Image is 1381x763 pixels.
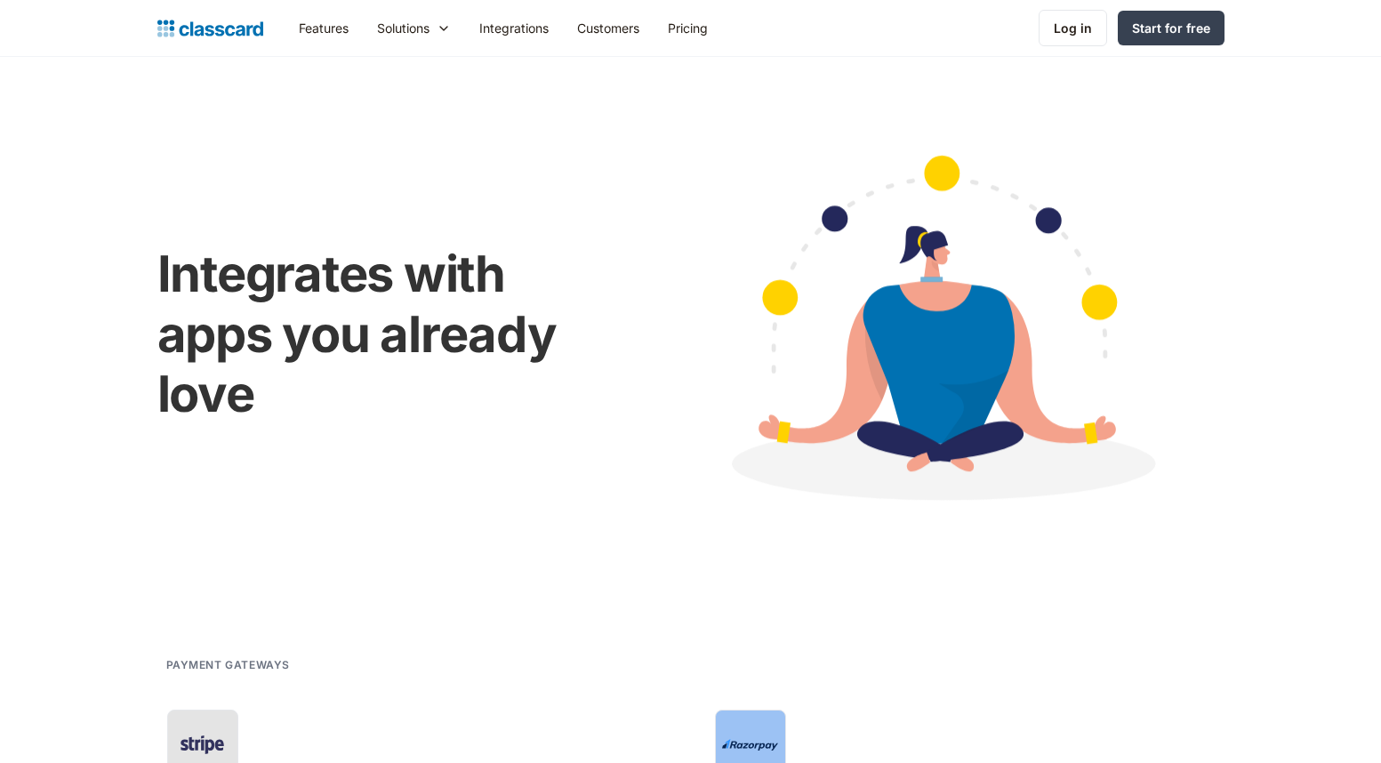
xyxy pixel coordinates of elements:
[654,121,1224,548] img: Cartoon image showing connected apps
[722,739,779,751] img: Razorpay
[157,16,263,41] a: home
[363,8,465,48] div: Solutions
[174,731,231,758] img: Stripe
[1054,19,1092,37] div: Log in
[166,656,291,673] h2: Payment gateways
[465,8,563,48] a: Integrations
[1132,19,1210,37] div: Start for free
[157,245,619,424] h1: Integrates with apps you already love
[563,8,654,48] a: Customers
[654,8,722,48] a: Pricing
[1039,10,1107,46] a: Log in
[377,19,430,37] div: Solutions
[1118,11,1224,45] a: Start for free
[285,8,363,48] a: Features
